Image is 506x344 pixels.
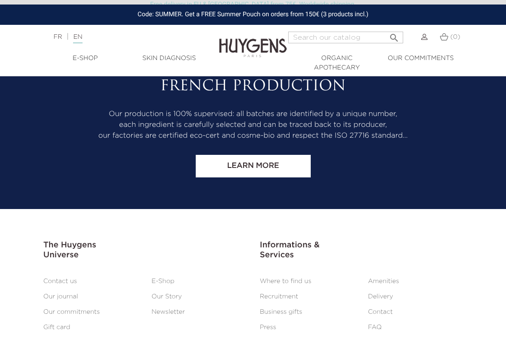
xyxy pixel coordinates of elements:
[368,293,393,300] a: Delivery
[43,109,463,120] p: Our production is 100% supervised: all batches are identified by a unique number,
[196,155,311,177] a: Learn more
[260,278,311,284] a: Where to find us
[368,278,399,284] a: Amenities
[260,324,276,330] a: Press
[368,324,382,330] a: FAQ
[450,34,460,40] span: (0)
[152,293,182,300] a: Our Story
[389,30,400,41] i: 
[295,54,379,73] a: Organic Apothecary
[49,32,204,42] div: |
[379,54,463,63] a: Our commitments
[260,241,463,260] h3: Informations & Services
[53,34,62,40] a: FR
[43,309,100,315] a: Our commitments
[73,34,82,43] a: EN
[386,29,402,41] button: 
[260,309,302,315] a: Business gifts
[43,54,127,63] a: E-Shop
[43,293,78,300] a: Our journal
[368,309,393,315] a: Contact
[43,241,246,260] h3: The Huygens Universe
[43,278,77,284] a: Contact us
[127,54,211,63] a: Skin Diagnosis
[43,324,70,330] a: Gift card
[260,293,298,300] a: Recruitment
[43,120,463,130] p: each ingredient is carefully selected and can be traced back to its producer,
[288,32,403,43] input: Search
[43,78,463,95] h2: French production
[43,130,463,141] p: our factories are certified eco-cert and cosme-bio and respect the ISO 27716 standard…
[152,278,175,284] a: E-Shop
[152,309,185,315] a: Newsletter
[219,24,287,59] img: Huygens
